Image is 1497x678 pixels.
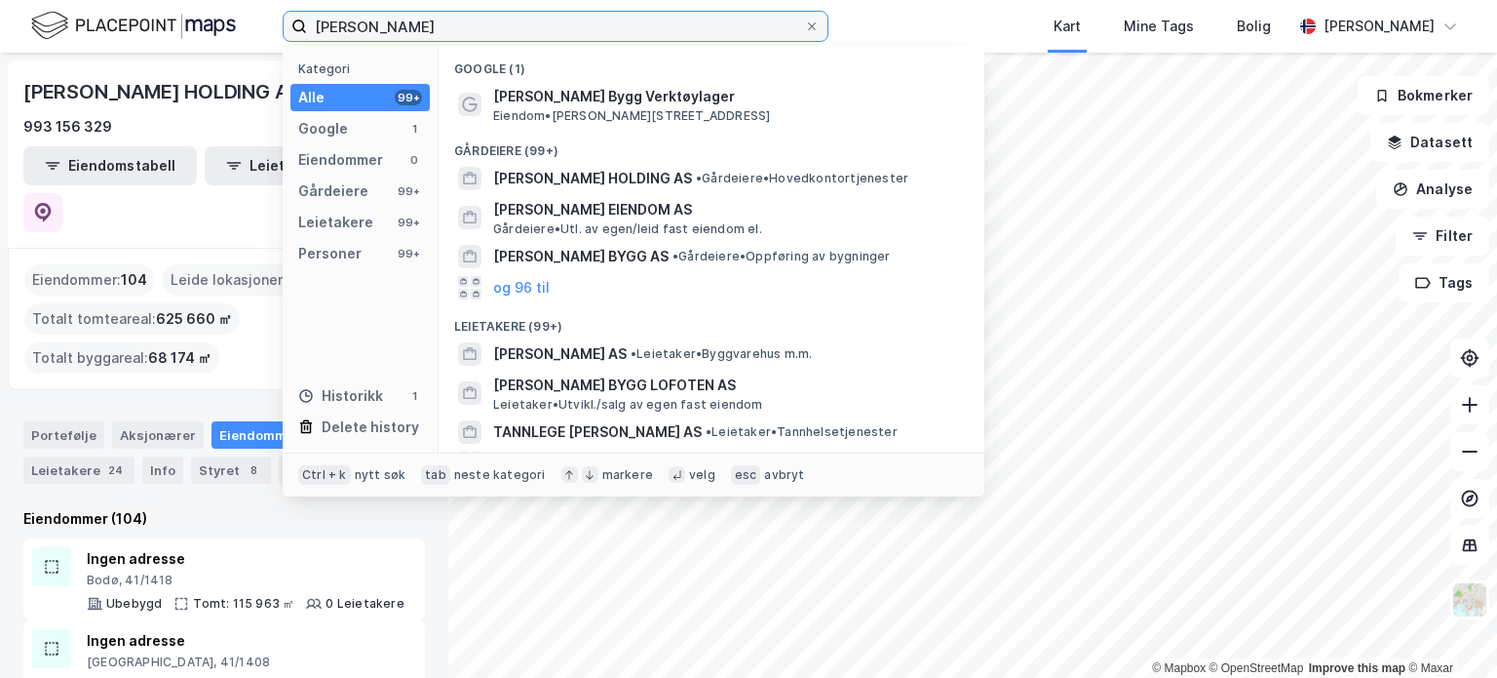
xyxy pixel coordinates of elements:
div: 0 [406,152,422,168]
button: Eiendomstabell [23,146,197,185]
span: [PERSON_NAME] BYGG LOFOTEN AS [493,374,961,397]
div: Eiendommer : [24,264,155,296]
div: 24 [104,460,127,480]
div: tab [421,465,450,485]
div: Eiendommer [211,421,340,449]
div: 99+ [395,215,422,230]
div: 1 [406,388,422,404]
button: Bokmerker [1358,76,1489,115]
button: Datasett [1370,123,1489,162]
span: 625 660 ㎡ [156,307,232,331]
div: Tomt: 115 963 ㎡ [193,596,294,612]
div: markere [602,467,653,483]
div: Google [298,117,348,140]
span: TANNLEGE [PERSON_NAME] AS [493,420,702,444]
span: [PERSON_NAME] EIENDOM AS [493,198,961,221]
div: 8 [244,460,263,480]
span: Gårdeiere • Oppføring av bygninger [672,249,891,264]
span: • [706,424,711,439]
span: • [672,249,678,263]
div: Bodø, 41/1418 [87,573,404,588]
div: Historikk [298,384,383,408]
div: Totalt byggareal : [24,342,219,374]
div: Leietakere [23,457,134,484]
div: 0 Leietakere [326,596,403,612]
div: esc [731,465,761,485]
div: Kart [1054,15,1081,38]
div: [PERSON_NAME] HOLDING AS [23,76,304,107]
div: 993 156 329 [23,115,112,139]
iframe: Chat Widget [1400,584,1497,678]
div: Kontrollprogram for chat [1400,584,1497,678]
span: Leietaker • Byggvarehus m.m. [631,346,812,362]
div: Portefølje [23,421,104,449]
div: Gårdeiere (99+) [439,128,984,163]
div: 1 [406,121,422,137]
div: Ingen adresse [87,629,400,653]
a: OpenStreetMap [1209,661,1304,675]
div: avbryt [764,467,804,483]
span: Leietaker • Utvikl./salg av egen fast eiendom [493,397,763,413]
span: 68 174 ㎡ [148,346,211,370]
button: Analyse [1376,170,1489,209]
button: og 96 til [493,452,550,475]
div: Delete history [322,416,419,439]
div: 99+ [395,183,422,199]
div: Personer [298,242,362,265]
div: Leide lokasjoner : [163,264,304,296]
div: Leietakere [298,211,373,234]
div: Kategori [298,61,430,76]
span: [PERSON_NAME] Bygg Verktøylager [493,85,961,108]
span: • [631,346,636,361]
span: Gårdeiere • Hovedkontortjenester [696,171,908,186]
div: Info [142,457,183,484]
span: Gårdeiere • Utl. av egen/leid fast eiendom el. [493,221,762,237]
button: Tags [1399,263,1489,302]
div: Ubebygd [106,596,162,612]
div: Ingen adresse [87,547,404,571]
div: Mine Tags [1124,15,1194,38]
span: 104 [121,268,147,292]
span: [PERSON_NAME] HOLDING AS [493,167,692,190]
div: Transaksjoner [279,457,421,484]
div: velg [689,467,715,483]
span: [PERSON_NAME] AS [493,342,627,366]
a: Mapbox [1152,661,1206,675]
span: • [696,171,702,185]
span: [PERSON_NAME] BYGG AS [493,245,669,268]
span: Leietaker • Tannhelsetjenester [706,424,898,440]
img: logo.f888ab2527a4732fd821a326f86c7f29.svg [31,9,236,43]
div: Gårdeiere [298,179,368,203]
button: Leietakertabell [205,146,378,185]
div: Leietakere (99+) [439,303,984,339]
div: Eiendommer (104) [23,507,425,531]
div: [PERSON_NAME] [1324,15,1435,38]
div: Google (1) [439,46,984,81]
span: Eiendom • [PERSON_NAME][STREET_ADDRESS] [493,108,770,124]
div: Eiendommer [298,148,383,172]
a: Improve this map [1309,661,1405,675]
input: Søk på adresse, matrikkel, gårdeiere, leietakere eller personer [307,12,804,41]
div: 99+ [395,246,422,261]
div: 99+ [395,90,422,105]
div: [GEOGRAPHIC_DATA], 41/1408 [87,655,400,670]
div: Ctrl + k [298,465,351,485]
div: Totalt tomteareal : [24,303,240,335]
div: Styret [191,457,271,484]
div: Aksjonærer [112,421,204,449]
div: neste kategori [454,467,546,483]
img: Z [1451,581,1488,618]
div: nytt søk [355,467,406,483]
div: Alle [298,86,325,109]
div: Bolig [1237,15,1271,38]
button: Filter [1396,217,1489,256]
button: og 96 til [493,276,550,299]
